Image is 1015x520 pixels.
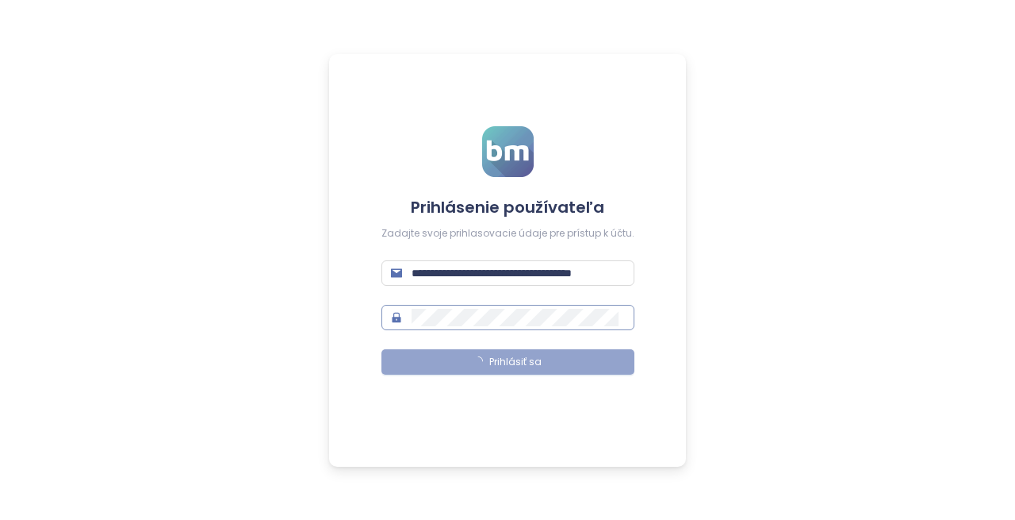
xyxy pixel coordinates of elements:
[391,268,402,279] span: mail
[381,196,634,218] h4: Prihlásenie používateľa
[489,355,542,370] span: Prihlásiť sa
[381,349,634,375] button: Prihlásiť sa
[473,356,483,366] span: loading
[482,126,534,177] img: logo
[391,312,402,323] span: lock
[381,226,634,241] div: Zadajte svoje prihlasovacie údaje pre prístup k účtu.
